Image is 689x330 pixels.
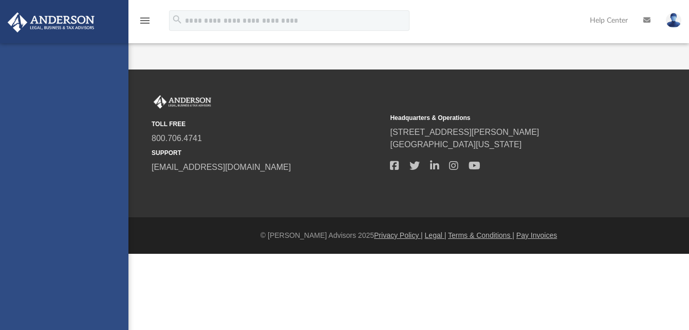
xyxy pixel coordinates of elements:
a: [STREET_ADDRESS][PERSON_NAME] [390,128,539,136]
a: Legal | [425,231,446,239]
a: Privacy Policy | [374,231,423,239]
a: Terms & Conditions | [448,231,514,239]
a: 800.706.4741 [152,134,202,143]
div: © [PERSON_NAME] Advisors 2025 [128,230,689,241]
i: menu [139,14,151,27]
small: Headquarters & Operations [390,113,621,123]
img: User Pic [666,13,681,28]
small: SUPPORT [152,148,383,158]
a: [EMAIL_ADDRESS][DOMAIN_NAME] [152,163,291,171]
a: Pay Invoices [516,231,557,239]
img: Anderson Advisors Platinum Portal [5,12,98,32]
a: menu [139,20,151,27]
img: Anderson Advisors Platinum Portal [152,95,213,109]
a: [GEOGRAPHIC_DATA][US_STATE] [390,140,522,149]
small: TOLL FREE [152,119,383,129]
i: search [172,14,183,25]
